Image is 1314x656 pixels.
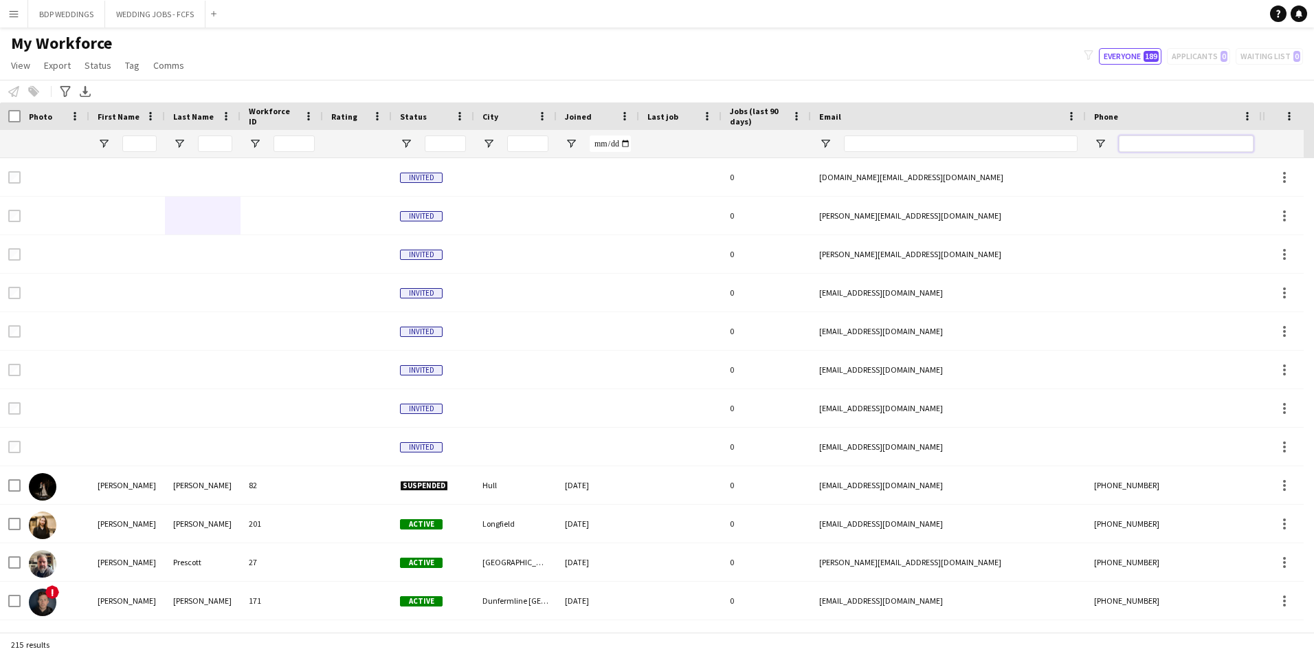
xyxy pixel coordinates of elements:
div: [PERSON_NAME] [89,543,165,581]
span: View [11,59,30,72]
img: Aaron Morris [29,473,56,501]
button: Open Filter Menu [819,138,832,150]
span: Invited [400,173,443,183]
a: View [5,56,36,74]
input: Row Selection is disabled for this row (unchecked) [8,248,21,261]
div: [PERSON_NAME][EMAIL_ADDRESS][DOMAIN_NAME] [811,197,1086,234]
div: 171 [241,582,323,620]
div: [DATE] [557,466,639,504]
div: [DOMAIN_NAME][EMAIL_ADDRESS][DOMAIN_NAME] [811,158,1086,196]
div: [EMAIL_ADDRESS][DOMAIN_NAME] [811,351,1086,389]
input: Row Selection is disabled for this row (unchecked) [8,325,21,338]
div: [EMAIL_ADDRESS][DOMAIN_NAME] [811,505,1086,543]
div: 0 [722,428,811,466]
div: 0 [722,351,811,389]
span: ! [45,585,59,599]
span: City [482,111,498,122]
span: Active [400,558,443,568]
span: First Name [98,111,140,122]
input: Row Selection is disabled for this row (unchecked) [8,287,21,299]
div: [PHONE_NUMBER] [1086,543,1262,581]
div: [EMAIL_ADDRESS][DOMAIN_NAME] [811,312,1086,350]
div: Hull [474,466,557,504]
div: [PERSON_NAME] [89,466,165,504]
span: Export [44,59,71,72]
input: Row Selection is disabled for this row (unchecked) [8,441,21,453]
div: [DATE] [557,543,639,581]
div: [DATE] [557,582,639,620]
div: 0 [722,543,811,581]
div: [EMAIL_ADDRESS][DOMAIN_NAME] [811,582,1086,620]
div: [EMAIL_ADDRESS][DOMAIN_NAME] [811,466,1086,504]
span: Invited [400,250,443,260]
div: [GEOGRAPHIC_DATA] [474,543,557,581]
div: 0 [722,197,811,234]
input: Last Name Filter Input [198,135,232,152]
span: Email [819,111,841,122]
app-action-btn: Advanced filters [57,83,74,100]
span: Comms [153,59,184,72]
span: Tag [125,59,140,72]
span: Photo [29,111,52,122]
span: Active [400,519,443,529]
div: Dunfermline [GEOGRAPHIC_DATA][PERSON_NAME], [GEOGRAPHIC_DATA] [474,582,557,620]
div: 0 [722,158,811,196]
div: [PHONE_NUMBER] [1086,582,1262,620]
div: 0 [722,582,811,620]
div: [PHONE_NUMBER] [1086,505,1262,543]
div: [EMAIL_ADDRESS][DOMAIN_NAME] [811,274,1086,311]
a: Export [38,56,76,74]
span: Rating [331,111,357,122]
span: Joined [565,111,592,122]
div: [PERSON_NAME] [89,505,165,543]
div: 0 [722,389,811,427]
div: 0 [722,235,811,273]
div: [PERSON_NAME] [165,582,241,620]
input: Phone Filter Input [1119,135,1254,152]
input: Email Filter Input [844,135,1078,152]
div: 0 [722,312,811,350]
div: [PERSON_NAME][EMAIL_ADDRESS][DOMAIN_NAME] [811,235,1086,273]
input: Joined Filter Input [590,135,631,152]
div: [PERSON_NAME][EMAIL_ADDRESS][DOMAIN_NAME] [811,543,1086,581]
div: [PERSON_NAME] [89,582,165,620]
input: Row Selection is disabled for this row (unchecked) [8,171,21,184]
span: Invited [400,327,443,337]
span: Last job [647,111,678,122]
span: Status [85,59,111,72]
span: Invited [400,404,443,414]
div: 201 [241,505,323,543]
a: Tag [120,56,145,74]
span: Jobs (last 90 days) [730,106,786,127]
div: [PERSON_NAME] [165,466,241,504]
div: Longfield [474,505,557,543]
a: Status [79,56,117,74]
button: WEDDING JOBS - FCFS [105,1,205,28]
input: Row Selection is disabled for this row (unchecked) [8,210,21,222]
span: Status [400,111,427,122]
div: 0 [722,505,811,543]
div: [EMAIL_ADDRESS][DOMAIN_NAME] [811,389,1086,427]
button: Open Filter Menu [482,138,495,150]
span: Invited [400,442,443,452]
span: Invited [400,211,443,221]
span: Last Name [173,111,214,122]
span: Workforce ID [249,106,298,127]
button: Open Filter Menu [400,138,412,150]
div: [PHONE_NUMBER] [1086,466,1262,504]
span: Phone [1094,111,1118,122]
span: Active [400,596,443,606]
button: Open Filter Menu [1094,138,1106,150]
input: City Filter Input [507,135,548,152]
span: My Workforce [11,33,112,54]
input: Workforce ID Filter Input [274,135,315,152]
img: Adam Harvey [29,512,56,539]
input: Status Filter Input [425,135,466,152]
div: [DATE] [557,505,639,543]
img: Adam Prescott [29,550,56,578]
div: 0 [722,274,811,311]
button: Open Filter Menu [98,138,110,150]
button: Open Filter Menu [249,138,261,150]
span: Invited [400,288,443,298]
input: Row Selection is disabled for this row (unchecked) [8,402,21,415]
